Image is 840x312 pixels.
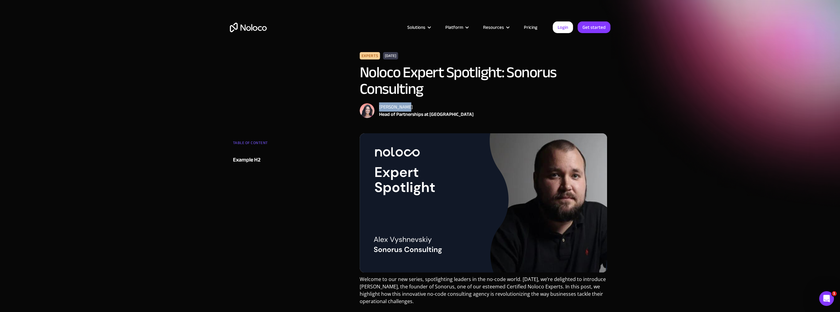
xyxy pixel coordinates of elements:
div: Example H2 [233,155,261,165]
a: Example H2 [233,155,307,165]
div: Platform [438,23,475,31]
p: Welcome to our new series, spotlighting leaders in the no-code world. [DATE], we’re delighted to ... [360,276,607,310]
div: Solutions [407,23,425,31]
div: Head of Partnerships at [GEOGRAPHIC_DATA] [379,111,474,118]
div: [PERSON_NAME] [379,103,474,111]
h1: Noloco Expert Spotlight: Sonorus Consulting [360,64,607,97]
a: Get started [578,21,610,33]
div: Resources [475,23,516,31]
span: 1 [832,291,837,296]
a: home [230,23,267,32]
div: Resources [483,23,504,31]
a: Pricing [516,23,545,31]
a: Login [553,21,573,33]
div: TABLE OF CONTENT [233,138,307,150]
div: Platform [445,23,463,31]
div: Solutions [400,23,438,31]
iframe: Intercom live chat [819,291,834,306]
